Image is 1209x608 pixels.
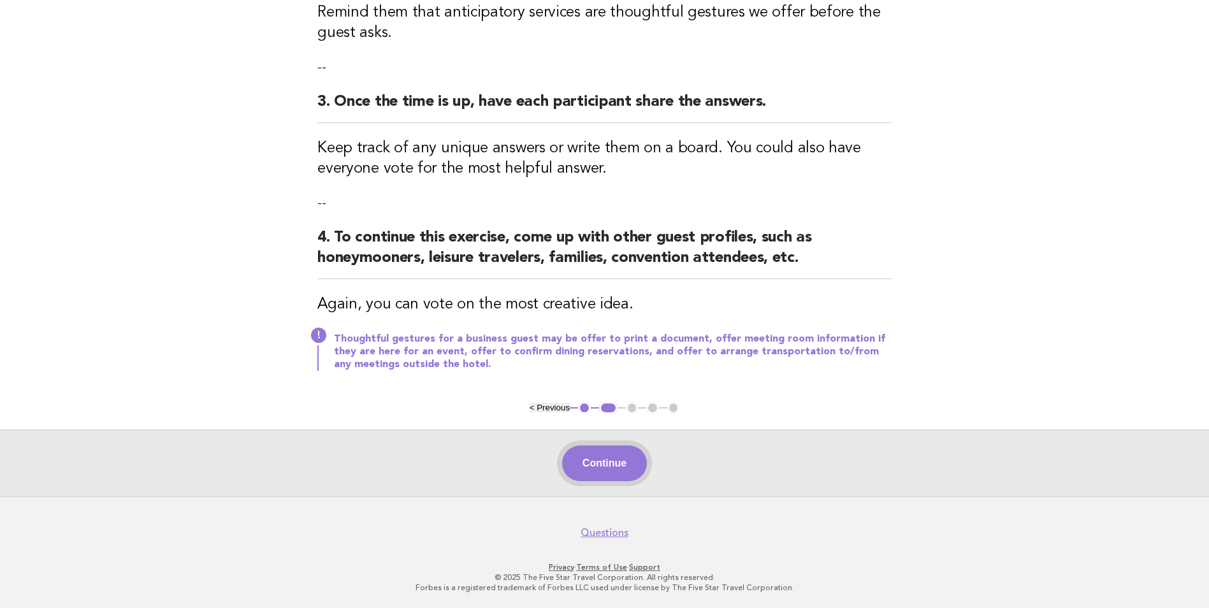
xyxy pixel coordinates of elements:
[215,583,995,593] p: Forbes is a registered trademark of Forbes LLC used under license by The Five Star Travel Corpora...
[317,228,892,279] h2: 4. To continue this exercise, come up with other guest profiles, such as honeymooners, leisure tr...
[317,138,892,179] h3: Keep track of any unique answers or write them on a board. You could also have everyone vote for ...
[317,294,892,315] h3: Again, you can vote on the most creative idea.
[562,445,647,481] button: Continue
[530,403,570,412] button: < Previous
[629,563,660,572] a: Support
[215,562,995,572] p: · ·
[317,92,892,123] h2: 3. Once the time is up, have each participant share the answers.
[581,526,628,539] a: Questions
[317,3,892,43] h3: Remind them that anticipatory services are thoughtful gestures we offer before the guest asks.
[599,402,618,414] button: 2
[549,563,574,572] a: Privacy
[317,194,892,212] p: --
[215,572,995,583] p: © 2025 The Five Star Travel Corporation. All rights reserved.
[334,333,892,371] p: Thoughtful gestures for a business guest may be offer to print a document, offer meeting room inf...
[578,402,591,414] button: 1
[317,59,892,76] p: --
[576,563,627,572] a: Terms of Use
